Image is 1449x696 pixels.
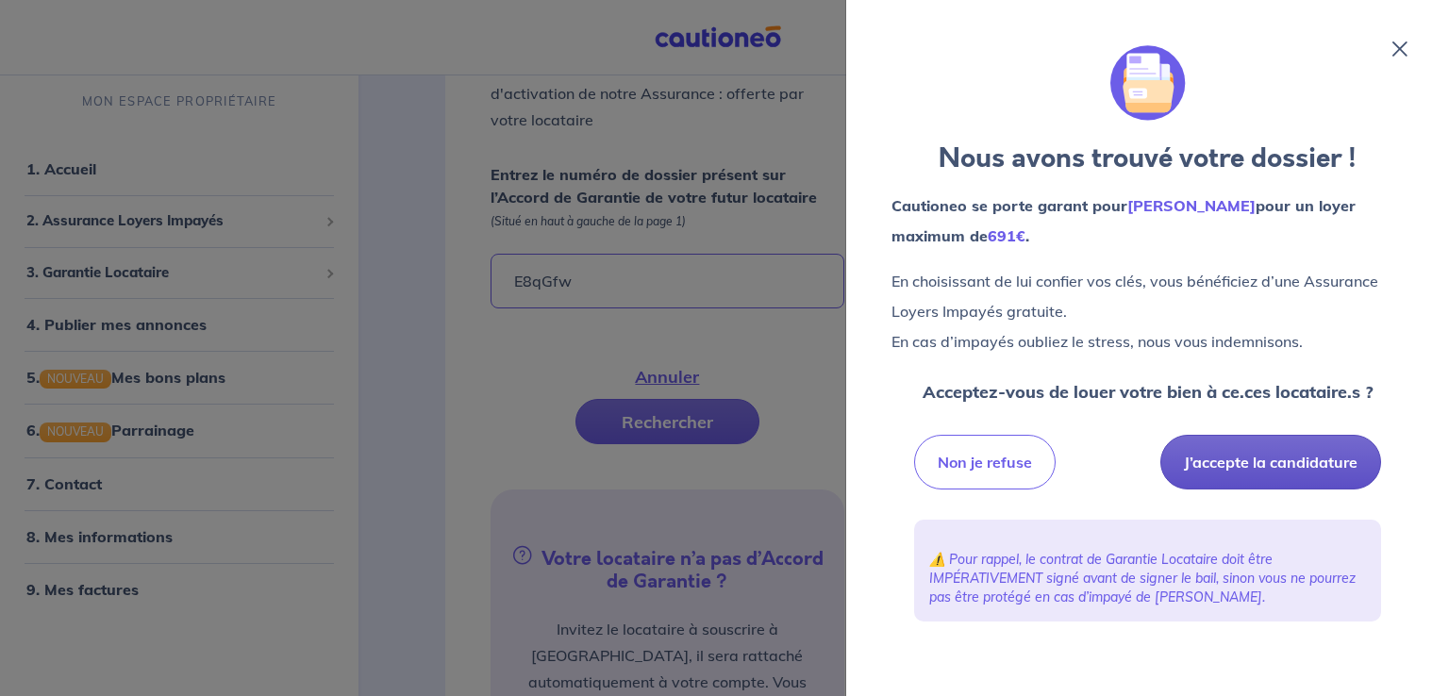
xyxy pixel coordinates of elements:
[1110,45,1186,121] img: illu_folder.svg
[1160,435,1381,489] button: J’accepte la candidature
[939,140,1357,177] strong: Nous avons trouvé votre dossier !
[891,196,1356,245] strong: Cautioneo se porte garant pour pour un loyer maximum de .
[923,381,1374,403] strong: Acceptez-vous de louer votre bien à ce.ces locataire.s ?
[929,550,1366,606] p: ⚠️ Pour rappel, le contrat de Garantie Locataire doit être IMPÉRATIVEMENT signé avant de signer l...
[891,266,1404,356] p: En choisissant de lui confier vos clés, vous bénéficiez d’une Assurance Loyers Impayés gratuite. ...
[914,435,1056,489] button: Non je refuse
[1127,196,1256,215] em: [PERSON_NAME]
[988,226,1025,245] em: 691€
